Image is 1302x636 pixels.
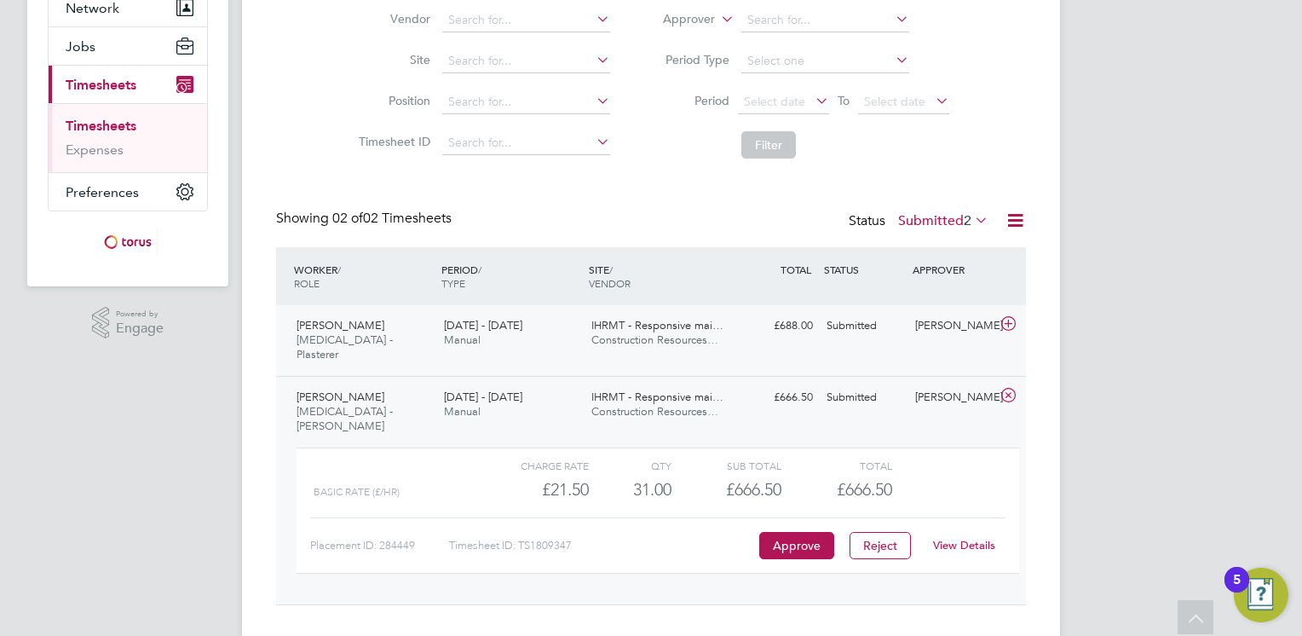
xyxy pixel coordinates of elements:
div: Timesheets [49,103,207,172]
div: Showing [276,210,455,228]
input: Select one [741,49,909,73]
span: VENDOR [589,276,631,290]
div: £688.00 [731,312,820,340]
span: / [337,263,341,276]
div: [PERSON_NAME] [908,312,997,340]
div: Total [781,455,891,476]
button: Jobs [49,27,207,65]
input: Search for... [442,90,610,114]
span: 02 of [332,210,363,227]
input: Search for... [442,49,610,73]
div: QTY [589,455,671,476]
span: Basic Rate (£/HR) [314,486,400,498]
a: Timesheets [66,118,136,134]
div: PERIOD [437,254,585,298]
span: Powered by [116,307,164,321]
div: Status [849,210,992,234]
label: Vendor [354,11,430,26]
label: Period Type [653,52,729,67]
div: Sub Total [671,455,781,476]
span: Timesheets [66,77,136,93]
a: Go to home page [48,228,208,256]
span: / [609,263,613,276]
button: Filter [741,131,796,159]
span: To [832,90,855,112]
span: TYPE [441,276,465,290]
span: Select date [744,94,805,109]
span: 02 Timesheets [332,210,452,227]
div: £21.50 [479,476,589,504]
div: WORKER [290,254,437,298]
label: Period [653,93,729,108]
div: £666.50 [731,384,820,412]
span: Construction Resources… [591,332,718,347]
div: STATUS [820,254,908,285]
span: [PERSON_NAME] [297,318,384,332]
span: [PERSON_NAME] [297,390,384,404]
span: ROLE [294,276,320,290]
button: Timesheets [49,66,207,103]
span: Jobs [66,38,95,55]
span: 2 [964,212,971,229]
input: Search for... [442,9,610,32]
span: £666.50 [837,479,892,500]
span: / [478,263,481,276]
div: APPROVER [908,254,997,285]
button: Preferences [49,173,207,211]
div: Submitted [820,384,908,412]
span: IHRMT - Responsive mai… [591,318,723,332]
button: Approve [759,532,834,559]
span: Construction Resources… [591,404,718,419]
div: £666.50 [671,476,781,504]
label: Submitted [898,212,988,229]
span: [MEDICAL_DATA] - [PERSON_NAME] [297,404,393,433]
div: SITE [585,254,732,298]
span: [DATE] - [DATE] [444,318,522,332]
a: Expenses [66,142,124,158]
a: Powered byEngage [92,307,164,339]
label: Timesheet ID [354,134,430,149]
span: Select date [864,94,925,109]
button: Open Resource Center, 5 new notifications [1234,568,1288,622]
input: Search for... [741,9,909,32]
span: Preferences [66,184,139,200]
div: 31.00 [589,476,671,504]
div: Placement ID: 284449 [310,532,449,559]
div: Timesheet ID: TS1809347 [449,532,755,559]
span: Manual [444,404,481,419]
label: Site [354,52,430,67]
label: Position [354,93,430,108]
a: View Details [933,538,995,552]
div: Charge rate [479,455,589,476]
input: Search for... [442,131,610,155]
span: Manual [444,332,481,347]
span: [MEDICAL_DATA] - Plasterer [297,332,393,361]
div: Submitted [820,312,908,340]
span: Engage [116,321,164,336]
span: TOTAL [781,263,811,276]
div: [PERSON_NAME] [908,384,997,412]
span: [DATE] - [DATE] [444,390,522,404]
span: IHRMT - Responsive mai… [591,390,723,404]
label: Approver [638,11,715,28]
img: torus-logo-retina.png [98,228,158,256]
div: 5 [1233,580,1241,602]
button: Reject [850,532,911,559]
